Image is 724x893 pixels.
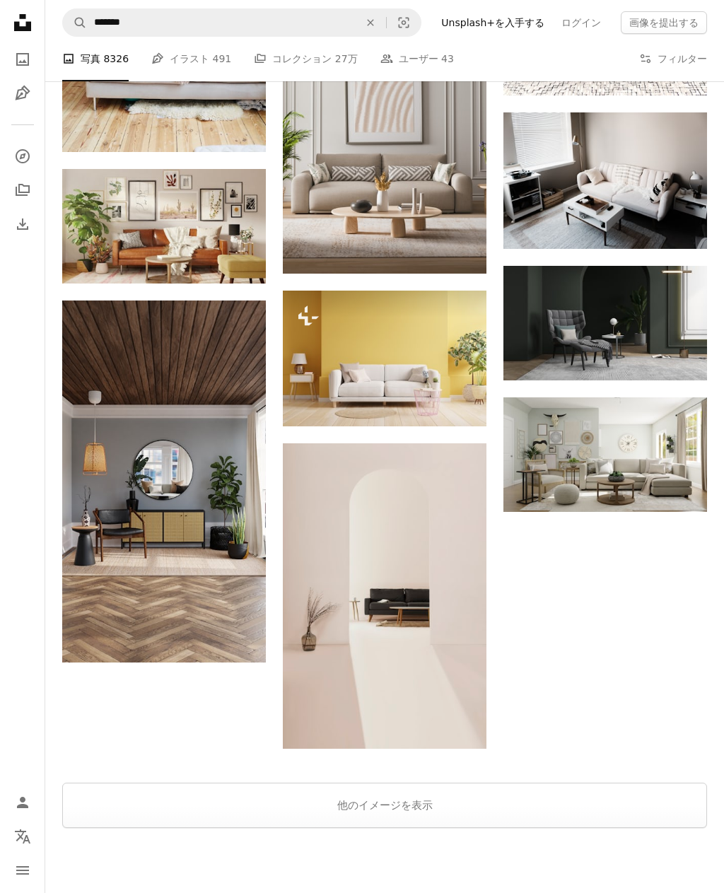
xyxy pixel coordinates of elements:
[553,11,609,34] a: ログイン
[8,79,37,107] a: イラスト
[62,301,266,663] img: 黒と茶色の木製テーブルと椅子
[503,317,707,329] a: ブラックメタルフレームガラストップテーブル
[8,176,37,204] a: コレクション
[8,210,37,238] a: ダウンロード履歴
[62,170,266,284] img: 茶色の木製フレームの白いパッド入りアームチェア
[62,8,421,37] form: サイト内でビジュアルを探す
[335,52,358,67] span: 27万
[283,125,486,138] a: ソファ、コーヒーテーブル、鉢植えの植物を配したリビングルーム
[283,444,486,749] img: 黒と茶色の革パッド入り浴槽ソファ
[283,353,486,366] a: 黄色い壁のリビングルームにはソファと装飾、3Dレンダリングがあります
[62,476,266,489] a: 黒と茶色の木製テーブルと椅子
[62,783,707,829] button: 他のイメージを表示
[63,9,87,36] button: Unsplashで検索する
[621,11,707,34] button: 画像を提出する
[8,8,37,40] a: ホーム — Unsplash
[254,37,357,82] a: コレクション 27万
[441,52,454,67] span: 43
[380,37,454,82] a: ユーザー 43
[503,267,707,381] img: ブラックメタルフレームガラストップテーブル
[213,52,232,67] span: 491
[8,822,37,851] button: 言語
[639,37,707,82] button: フィルター
[387,9,421,36] button: ビジュアル検索
[62,221,266,233] a: 茶色の木製フレームの白いパッド入りアームチェア
[8,856,37,885] button: メニュー
[503,448,707,461] a: 茶色の木製の丸テーブルと椅子
[283,291,486,427] img: 黄色い壁のリビングルームにはソファと装飾、3Dレンダリングがあります
[151,37,231,82] a: イラスト 491
[503,175,707,187] a: 白い木製のテーブルの前に白いソファ
[8,142,37,170] a: 探す
[503,398,707,513] img: 茶色の木製の丸テーブルと椅子
[283,590,486,603] a: 黒と茶色の革パッド入り浴槽ソファ
[8,45,37,74] a: 写真
[355,9,386,36] button: 全てクリア
[433,11,553,34] a: Unsplash+を入手する
[8,788,37,817] a: ログイン / 登録する
[503,113,707,249] img: 白い木製のテーブルの前に白いソファ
